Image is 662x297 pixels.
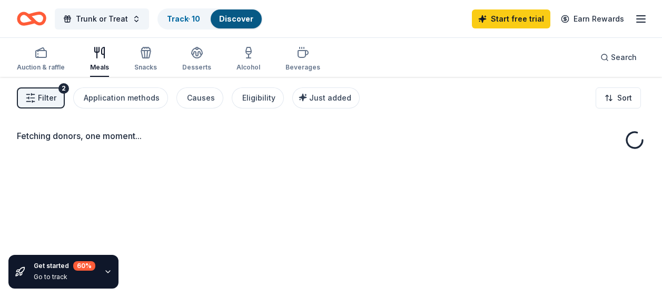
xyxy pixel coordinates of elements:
[242,92,275,104] div: Eligibility
[17,42,65,77] button: Auction & raffle
[134,42,157,77] button: Snacks
[232,87,284,108] button: Eligibility
[58,83,69,94] div: 2
[17,87,65,108] button: Filter2
[167,14,200,23] a: Track· 10
[90,42,109,77] button: Meals
[617,92,632,104] span: Sort
[38,92,56,104] span: Filter
[17,6,46,31] a: Home
[176,87,223,108] button: Causes
[17,63,65,72] div: Auction & raffle
[90,63,109,72] div: Meals
[611,51,637,64] span: Search
[73,261,95,271] div: 60 %
[182,63,211,72] div: Desserts
[157,8,263,29] button: Track· 10Discover
[555,9,630,28] a: Earn Rewards
[187,92,215,104] div: Causes
[34,261,95,271] div: Get started
[592,47,645,68] button: Search
[236,63,260,72] div: Alcohol
[55,8,149,29] button: Trunk or Treat
[73,87,168,108] button: Application methods
[84,92,160,104] div: Application methods
[285,63,320,72] div: Beverages
[17,130,645,142] div: Fetching donors, one moment...
[134,63,157,72] div: Snacks
[472,9,550,28] a: Start free trial
[182,42,211,77] button: Desserts
[76,13,128,25] span: Trunk or Treat
[285,42,320,77] button: Beverages
[292,87,360,108] button: Just added
[219,14,253,23] a: Discover
[236,42,260,77] button: Alcohol
[34,273,95,281] div: Go to track
[309,93,351,102] span: Just added
[596,87,641,108] button: Sort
